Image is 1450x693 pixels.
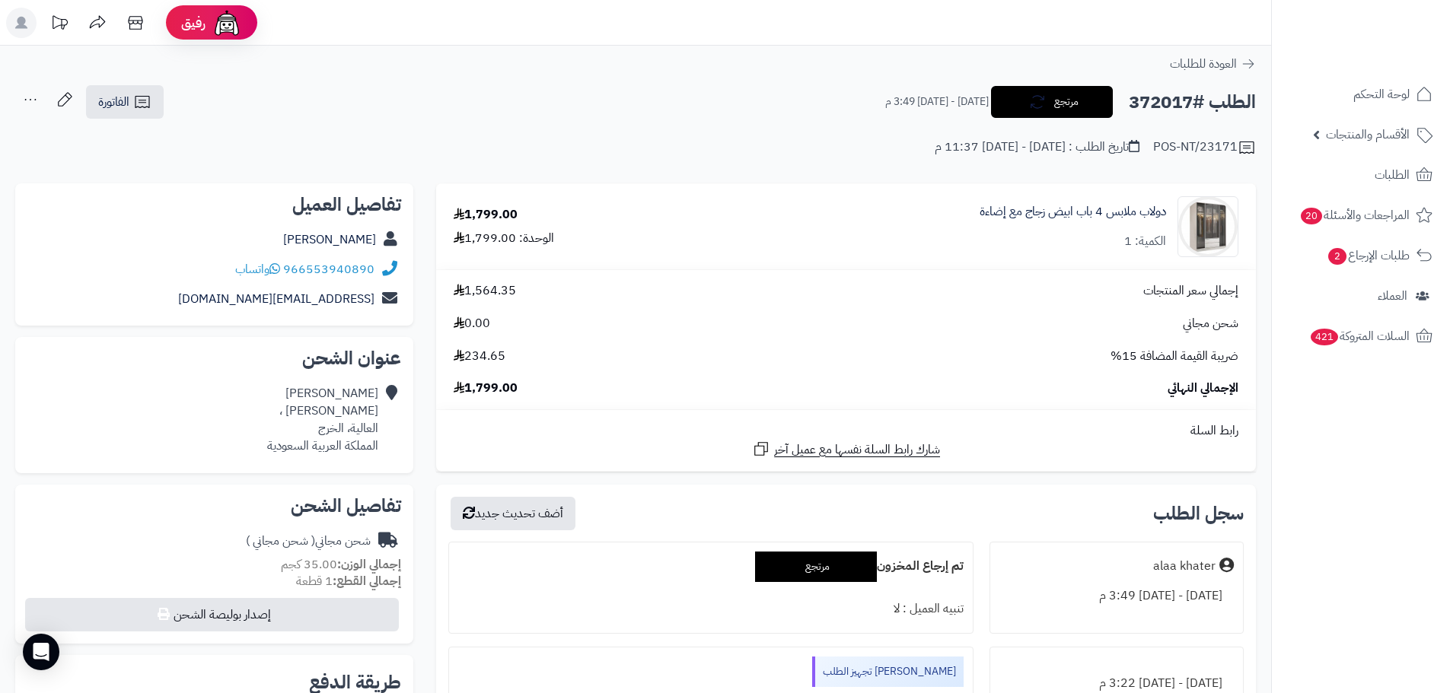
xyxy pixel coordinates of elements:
[296,572,401,590] small: 1 قطعة
[27,497,401,515] h2: تفاصيل الشحن
[98,93,129,111] span: الفاتورة
[451,497,575,530] button: أضف تحديث جديد
[1153,138,1256,157] div: POS-NT/23171
[454,348,505,365] span: 234.65
[283,260,374,278] a: 966553940890
[309,673,401,691] h2: طريقة الدفع
[235,260,280,278] a: واتساب
[1327,245,1410,266] span: طلبات الإرجاع
[1178,196,1238,257] img: 1742133300-110103010020.1-90x90.jpg
[1281,278,1441,314] a: العملاء
[86,85,164,119] a: الفاتورة
[1346,11,1436,43] img: logo-2.png
[1168,380,1238,397] span: الإجمالي النهائي
[999,581,1234,611] div: [DATE] - [DATE] 3:49 م
[458,594,963,624] div: تنبيه العميل : لا
[812,656,964,687] div: [PERSON_NAME] تجهيز الطلب
[1281,76,1441,113] a: لوحة التحكم
[1301,208,1322,224] span: 20
[1311,329,1338,345] span: 421
[980,203,1166,221] a: دولاب ملابس 4 باب ابيض زجاج مع إضاءة
[1326,124,1410,145] span: الأقسام والمنتجات
[1328,248,1346,265] span: 2
[877,557,964,575] b: تم إرجاع المخزون
[246,532,315,550] span: ( شحن مجاني )
[454,230,554,247] div: الوحدة: 1,799.00
[454,282,516,300] span: 1,564.35
[1309,326,1410,347] span: السلات المتروكة
[267,385,378,454] div: [PERSON_NAME] [PERSON_NAME] ، العالية، الخرج المملكة العربية السعودية
[1153,558,1216,575] div: alaa khater
[1281,197,1441,234] a: المراجعات والأسئلة20
[281,555,401,574] small: 35.00 كجم
[1375,164,1410,186] span: الطلبات
[1281,237,1441,274] a: طلبات الإرجاع2
[935,138,1139,156] div: تاريخ الطلب : [DATE] - [DATE] 11:37 م
[1281,318,1441,354] a: السلات المتروكة421
[454,315,490,332] span: 0.00
[774,441,940,459] span: شارك رابط السلة نفسها مع عميل آخر
[1299,205,1410,226] span: المراجعات والأسئلة
[454,206,518,224] div: 1,799.00
[885,94,989,110] small: [DATE] - [DATE] 3:49 م
[178,290,374,308] a: [EMAIL_ADDRESS][DOMAIN_NAME]
[27,349,401,367] h2: عنوان الشحن
[1353,84,1410,105] span: لوحة التحكم
[181,14,206,32] span: رفيق
[40,8,78,42] a: تحديثات المنصة
[1170,55,1237,73] span: العودة للطلبات
[1281,157,1441,193] a: الطلبات
[991,86,1113,118] button: مرتجع
[755,552,877,582] div: مرتجع
[1129,87,1256,118] h2: الطلب #372017
[337,555,401,574] strong: إجمالي الوزن:
[212,8,242,38] img: ai-face.png
[1378,285,1407,307] span: العملاء
[1170,55,1256,73] a: العودة للطلبات
[1183,315,1238,332] span: شحن مجاني
[23,634,59,670] div: Open Intercom Messenger
[246,532,371,550] div: شحن مجاني
[27,196,401,214] h2: تفاصيل العميل
[1111,348,1238,365] span: ضريبة القيمة المضافة 15%
[1153,504,1244,523] h3: سجل الطلب
[25,598,399,631] button: إصدار بوليصة الشحن
[454,380,518,397] span: 1,799.00
[1143,282,1238,300] span: إجمالي سعر المنتجات
[442,422,1250,440] div: رابط السلة
[752,440,940,459] a: شارك رابط السلة نفسها مع عميل آخر
[333,572,401,590] strong: إجمالي القطع:
[1124,233,1166,250] div: الكمية: 1
[283,230,376,249] a: [PERSON_NAME]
